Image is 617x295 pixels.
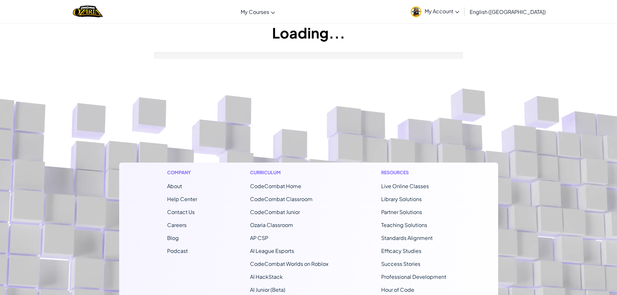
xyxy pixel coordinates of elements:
[407,1,463,22] a: My Account
[167,196,197,202] a: Help Center
[381,247,421,254] a: Efficacy Studies
[425,8,459,15] span: My Account
[73,5,103,18] a: Ozaria by CodeCombat logo
[167,209,195,215] span: Contact Us
[381,183,429,189] a: Live Online Classes
[381,234,433,241] a: Standards Alignment
[381,169,450,176] h1: Resources
[250,247,294,254] a: AI League Esports
[250,234,268,241] a: AP CSP
[250,209,300,215] a: CodeCombat Junior
[241,8,269,15] span: My Courses
[73,5,103,18] img: Home
[167,169,197,176] h1: Company
[470,8,546,15] span: English ([GEOGRAPHIC_DATA])
[381,273,446,280] a: Professional Development
[250,221,293,228] a: Ozaria Classroom
[167,221,187,228] a: Careers
[250,286,285,293] a: AI Junior (Beta)
[237,3,278,20] a: My Courses
[167,183,182,189] a: About
[466,3,549,20] a: English ([GEOGRAPHIC_DATA])
[381,209,422,215] a: Partner Solutions
[167,234,179,241] a: Blog
[250,196,313,202] a: CodeCombat Classroom
[411,6,421,17] img: avatar
[250,169,328,176] h1: Curriculum
[381,286,414,293] a: Hour of Code
[381,260,420,267] a: Success Stories
[250,273,283,280] a: AI HackStack
[250,260,328,267] a: CodeCombat Worlds on Roblox
[167,247,188,254] a: Podcast
[381,221,427,228] a: Teaching Solutions
[381,196,422,202] a: Library Solutions
[250,183,301,189] span: CodeCombat Home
